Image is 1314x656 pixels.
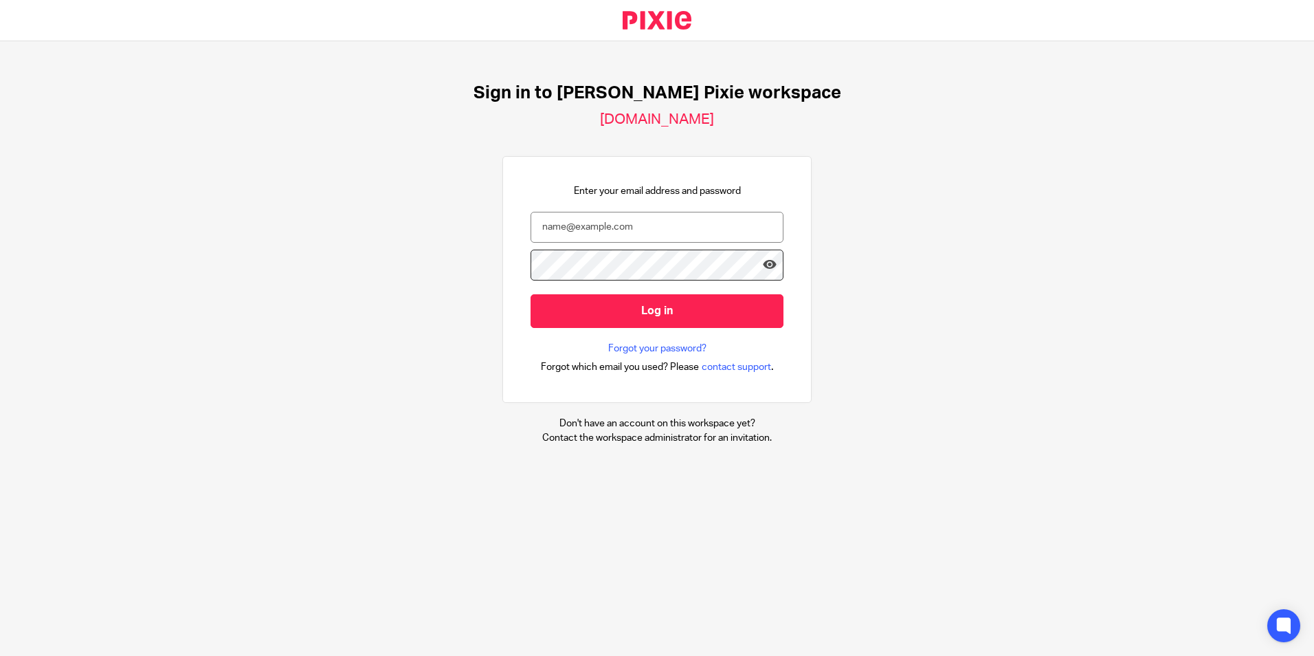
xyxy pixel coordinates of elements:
input: Log in [531,294,783,328]
h1: Sign in to [PERSON_NAME] Pixie workspace [474,83,841,104]
p: Enter your email address and password [574,184,741,198]
div: . [541,359,774,375]
a: Forgot your password? [608,342,706,356]
p: Contact the workspace administrator for an invitation. [542,431,772,445]
h2: [DOMAIN_NAME] [600,111,714,129]
span: contact support [702,360,771,374]
p: Don't have an account on this workspace yet? [542,417,772,430]
span: Forgot which email you used? Please [541,360,699,374]
input: name@example.com [531,212,783,243]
